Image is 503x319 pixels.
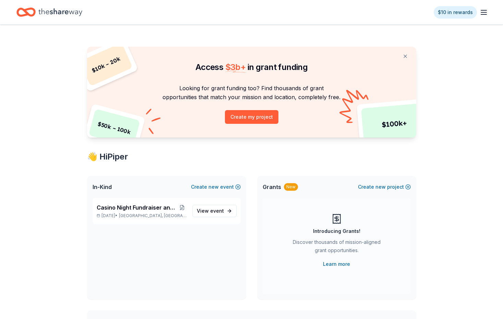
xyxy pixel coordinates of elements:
[290,238,383,257] div: Discover thousands of mission-aligned grant opportunities.
[192,205,237,217] a: View event
[225,62,246,72] span: $ 3b +
[95,84,408,102] p: Looking for grant funding too? Find thousands of grant opportunities that match your mission and ...
[263,183,281,191] span: Grants
[93,183,112,191] span: In-Kind
[191,183,241,191] button: Createnewevent
[208,183,219,191] span: new
[313,227,360,235] div: Introducing Grants!
[197,207,224,215] span: View
[97,203,177,212] span: Casino Night Fundraiser and Silent Auction
[195,62,308,72] span: Access in grant funding
[87,151,416,162] div: 👋 Hi Piper
[119,213,187,218] span: [GEOGRAPHIC_DATA], [GEOGRAPHIC_DATA]
[323,260,350,268] a: Learn more
[210,208,224,214] span: event
[225,110,278,124] button: Create my project
[358,183,411,191] button: Createnewproject
[16,4,82,20] a: Home
[434,6,477,19] a: $10 in rewards
[284,183,298,191] div: New
[79,43,133,86] div: $ 10k – 20k
[97,213,187,218] p: [DATE] •
[375,183,386,191] span: new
